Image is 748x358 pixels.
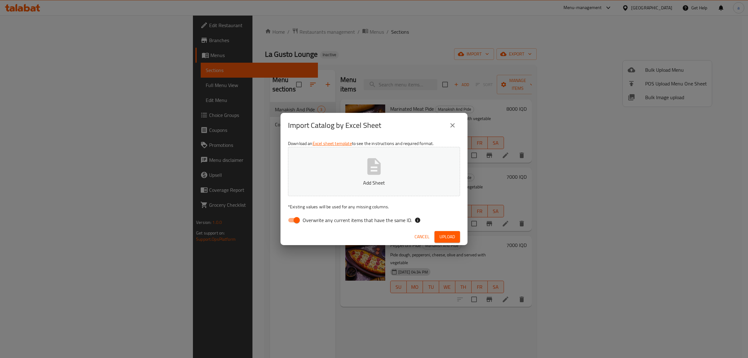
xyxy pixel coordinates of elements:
[303,216,412,224] span: Overwrite any current items that have the same ID.
[288,120,381,130] h2: Import Catalog by Excel Sheet
[415,217,421,223] svg: If the overwrite option isn't selected, then the items that match an existing ID will be ignored ...
[415,233,429,241] span: Cancel
[313,139,352,148] a: Excel sheet template
[298,179,450,186] p: Add Sheet
[280,138,467,228] div: Download an to see the instructions and required format.
[439,233,455,241] span: Upload
[412,231,432,243] button: Cancel
[434,231,460,243] button: Upload
[445,118,460,133] button: close
[288,147,460,196] button: Add Sheet
[288,204,460,210] p: Existing values will be used for any missing columns.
